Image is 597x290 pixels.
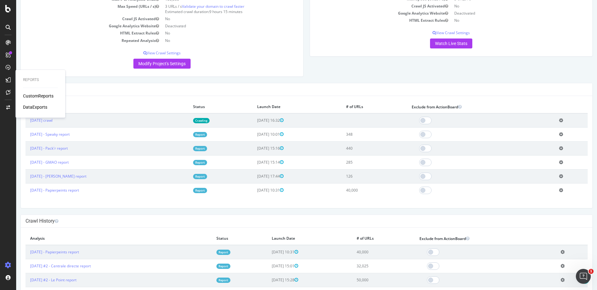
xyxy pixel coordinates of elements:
[241,132,267,137] span: [DATE] 10:01
[325,127,391,141] td: 348
[177,160,191,165] a: Report
[241,174,267,179] span: [DATE] 17:44
[336,273,399,287] td: 50,000
[146,37,282,44] td: No
[23,93,53,99] a: CustomReports
[256,263,282,269] span: [DATE] 15:01
[9,218,572,224] h4: Crawl History
[298,30,572,35] p: View Crawl Settings
[14,118,36,123] a: [DATE] crawl
[177,188,191,193] a: Report
[9,15,146,22] td: Crawl JS Activated
[177,132,191,137] a: Report
[241,146,267,151] span: [DATE] 15:16
[146,15,282,22] td: No
[241,160,267,165] span: [DATE] 15:14
[576,269,591,284] iframe: Intercom live chat
[241,188,267,193] span: [DATE] 10:31
[14,132,53,137] a: [DATE] - Speaky report
[14,263,75,269] a: [DATE] #2 - Centrale directe report
[9,22,146,29] td: Google Analytics Website
[117,59,174,69] a: Modify Project's Settings
[193,9,226,14] span: 9 hours 15 minutes
[23,104,47,110] a: DataExports
[14,146,52,151] a: [DATE] - Pack'r report
[325,169,391,183] td: 126
[298,10,435,17] td: Google Analytics Website
[325,101,391,113] th: # of URLs
[336,232,399,245] th: # of URLs
[414,39,456,48] a: Watch Live Stats
[9,37,146,44] td: Repeated Analysis
[177,174,191,179] a: Report
[435,10,572,17] td: Deactivated
[23,77,58,83] div: Reports
[251,232,336,245] th: Launch Date
[172,101,236,113] th: Status
[14,160,53,165] a: [DATE] - GMAO report
[336,245,399,259] td: 40,000
[177,146,191,151] a: Report
[9,232,196,245] th: Analysis
[391,101,538,113] th: Exclude from ActionBoard
[298,17,435,24] td: HTML Extract Rules
[200,278,214,283] a: Report
[298,2,435,10] td: Crawl JS Activated
[256,249,282,255] span: [DATE] 10:31
[325,183,391,197] td: 40,000
[325,141,391,155] td: 440
[256,277,282,283] span: [DATE] 15:28
[9,3,146,15] td: Max Speed (URLs / s)
[236,101,325,113] th: Launch Date
[14,188,63,193] a: [DATE] - Papierpeints report
[9,29,146,37] td: HTML Extract Rules
[146,29,282,37] td: No
[589,269,594,274] span: 1
[146,22,282,29] td: Deactivated
[9,101,172,113] th: Analysis
[241,118,267,123] span: [DATE] 16:32
[336,259,399,273] td: 32,025
[166,4,228,9] a: Validate your domain to crawl faster
[200,264,214,269] a: Report
[399,232,540,245] th: Exclude from ActionBoard
[435,2,572,10] td: No
[14,249,63,255] a: [DATE] - Papierpeints report
[325,155,391,169] td: 285
[9,50,282,56] p: View Crawl Settings
[9,86,572,93] h4: Last 5 Crawls
[14,174,70,179] a: [DATE] - [PERSON_NAME] report
[200,250,214,255] a: Report
[14,277,60,283] a: [DATE] #2 - Le Point report
[196,232,251,245] th: Status
[177,118,193,123] a: Crawling
[146,3,282,15] td: 3 URLs / s Estimated crawl duration:
[435,17,572,24] td: No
